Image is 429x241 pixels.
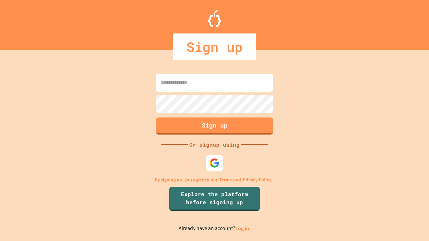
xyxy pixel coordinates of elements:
[156,117,273,135] button: Sign up
[173,33,256,60] div: Sign up
[219,176,232,183] a: Terms
[188,141,241,149] div: Or signup using
[155,176,274,183] p: By signing up, you agree to our and .
[235,225,251,232] a: Log in.
[243,176,271,183] a: Privacy Policy
[209,158,220,168] img: google-icon.svg
[179,224,251,233] p: Already have an account?
[169,187,260,211] a: Explore the platform before signing up
[208,10,221,27] img: Logo.svg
